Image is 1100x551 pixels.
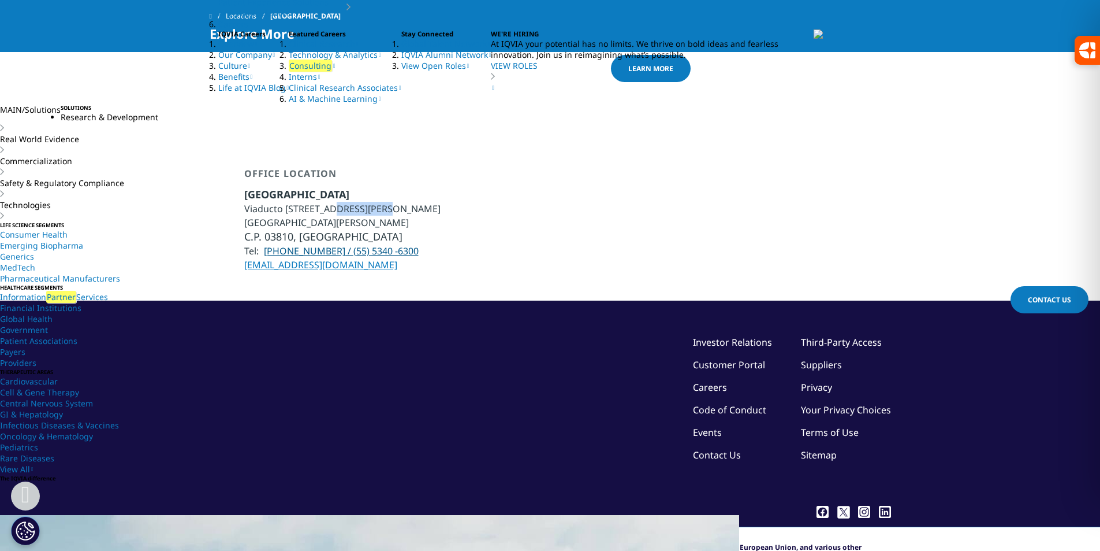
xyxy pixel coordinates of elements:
a: IQVIA Alumni Network [401,49,491,60]
h5: IQVIA Careers [218,29,289,38]
h5: Featured Careers [289,29,401,38]
a: Our Company [218,49,275,60]
button: Cookies Settings [11,516,40,545]
h5: WE'RE HIRING [491,29,814,38]
a: Global Talent Network [401,38,490,49]
a: Clinical Research Associates [289,82,401,93]
p: At IQVIA your potential has no limits. We thrive on bold ideas and fearless innovation. Join us i... [491,38,814,60]
a: Technology & Analytics [289,49,381,60]
h5: Stay Connected [401,29,491,38]
em: Partner [46,291,76,303]
a: Life at IQVIA Blog [218,82,289,93]
a: Careers [218,19,248,29]
a: Overview [218,38,258,49]
a: AI & Machine Learning [289,93,381,104]
img: 2213_cheerful-young-colleagues-using-laptop.jpg [814,29,823,93]
a: View Open Roles [401,60,469,71]
a: VIEW ROLES [491,60,814,93]
em: Consulting [289,60,332,72]
a: Benefits [218,71,253,82]
a: Clinical Research [289,38,359,49]
a: Consulting [289,60,335,71]
a: Culture [218,60,251,71]
a: Interns [289,71,320,82]
span: Solutions [25,104,61,115]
